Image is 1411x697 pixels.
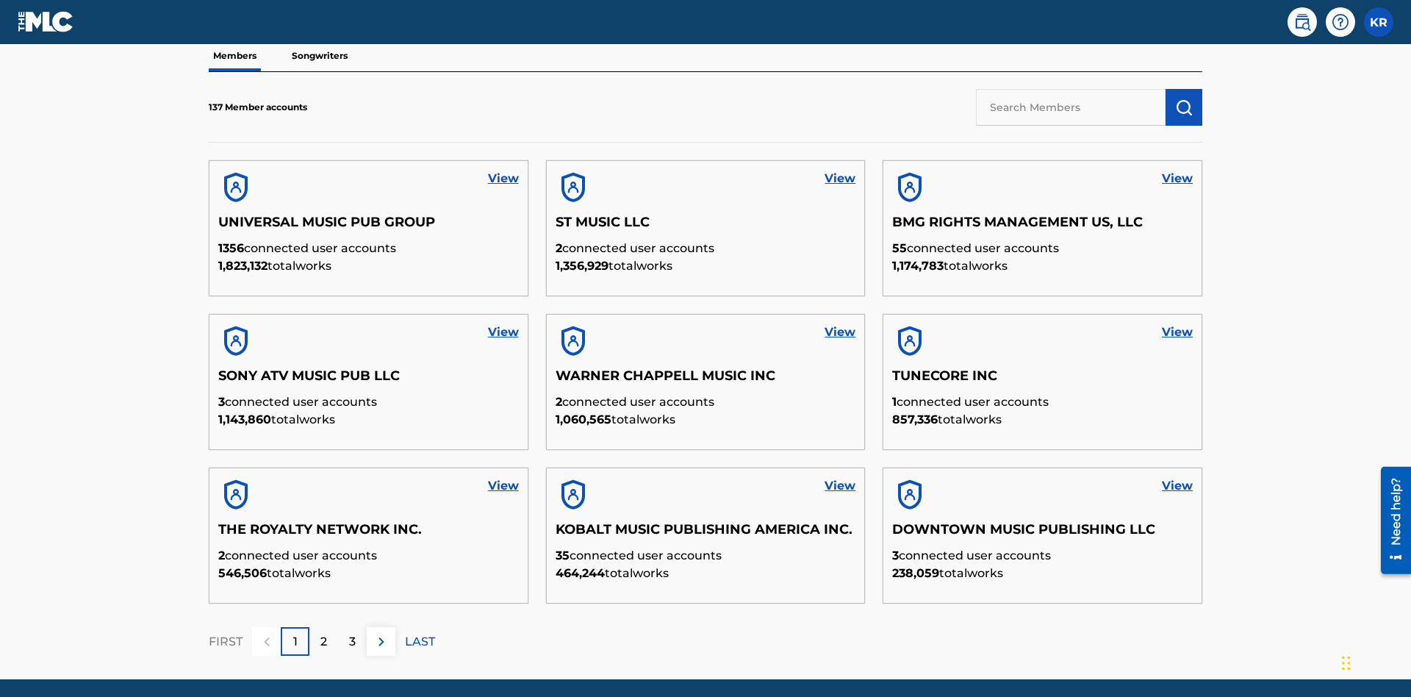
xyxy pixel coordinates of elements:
img: account [556,324,591,359]
img: account [218,170,254,205]
img: account [892,477,927,512]
img: account [556,477,591,512]
span: 3 [218,395,225,409]
p: connected user accounts [892,393,1193,411]
a: View [1162,324,1193,341]
img: account [556,170,591,205]
h5: THE ROYALTY NETWORK INC. [218,521,519,547]
span: 55 [892,241,907,255]
h5: KOBALT MUSIC PUBLISHING AMERICA INC. [556,521,856,547]
span: 1,143,860 [218,412,271,426]
span: 857,336 [892,412,938,426]
p: 2 [320,633,327,651]
span: 1,060,565 [556,412,611,426]
a: View [825,324,855,341]
span: 35 [556,548,570,562]
a: View [825,477,855,495]
span: 1,356,929 [556,259,608,273]
img: account [218,477,254,512]
h5: BMG RIGHTS MANAGEMENT US, LLC [892,214,1193,240]
img: help [1332,13,1349,31]
p: connected user accounts [892,240,1193,257]
a: Public Search [1288,7,1317,37]
img: Search Works [1175,99,1193,116]
span: 1,174,783 [892,259,944,273]
h5: DOWNTOWN MUSIC PUBLISHING LLC [892,521,1193,547]
img: account [892,324,927,359]
input: Search Members [976,89,1166,126]
p: total works [218,257,519,275]
h5: TUNECORE INC [892,368,1193,393]
div: User Menu [1364,7,1393,37]
img: MLC Logo [18,11,74,32]
h5: WARNER CHAPPELL MUSIC INC [556,368,856,393]
p: 3 [349,633,356,651]
span: 1 [892,395,897,409]
p: total works [556,257,856,275]
span: 464,244 [556,566,605,580]
span: 1,823,132 [218,259,268,273]
h5: ST MUSIC LLC [556,214,856,240]
p: total works [218,565,519,582]
p: connected user accounts [556,393,856,411]
span: 2 [218,548,225,562]
div: Drag [1342,641,1351,685]
img: search [1293,13,1311,31]
iframe: Chat Widget [1338,626,1411,697]
p: connected user accounts [218,393,519,411]
a: View [1162,170,1193,187]
h5: UNIVERSAL MUSIC PUB GROUP [218,214,519,240]
h5: SONY ATV MUSIC PUB LLC [218,368,519,393]
p: connected user accounts [556,547,856,565]
a: View [825,170,855,187]
p: connected user accounts [556,240,856,257]
span: 2 [556,241,562,255]
a: View [488,170,519,187]
p: Members [209,40,261,71]
span: 1356 [218,241,244,255]
p: total works [892,257,1193,275]
p: 137 Member accounts [209,101,307,114]
p: connected user accounts [218,547,519,565]
span: 238,059 [892,566,939,580]
p: Songwriters [287,40,352,71]
a: View [488,477,519,495]
p: connected user accounts [218,240,519,257]
p: total works [892,411,1193,429]
span: 2 [556,395,562,409]
p: total works [892,565,1193,582]
img: account [892,170,927,205]
a: View [1162,477,1193,495]
p: connected user accounts [892,547,1193,565]
img: right [373,633,390,651]
span: 3 [892,548,899,562]
span: 546,506 [218,566,267,580]
p: 1 [293,633,298,651]
p: total works [556,411,856,429]
p: total works [556,565,856,582]
p: FIRST [209,633,243,651]
div: Help [1326,7,1355,37]
img: account [218,324,254,359]
iframe: Resource Center [1370,461,1411,582]
a: View [488,324,519,341]
p: total works [218,411,519,429]
p: LAST [405,633,435,651]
